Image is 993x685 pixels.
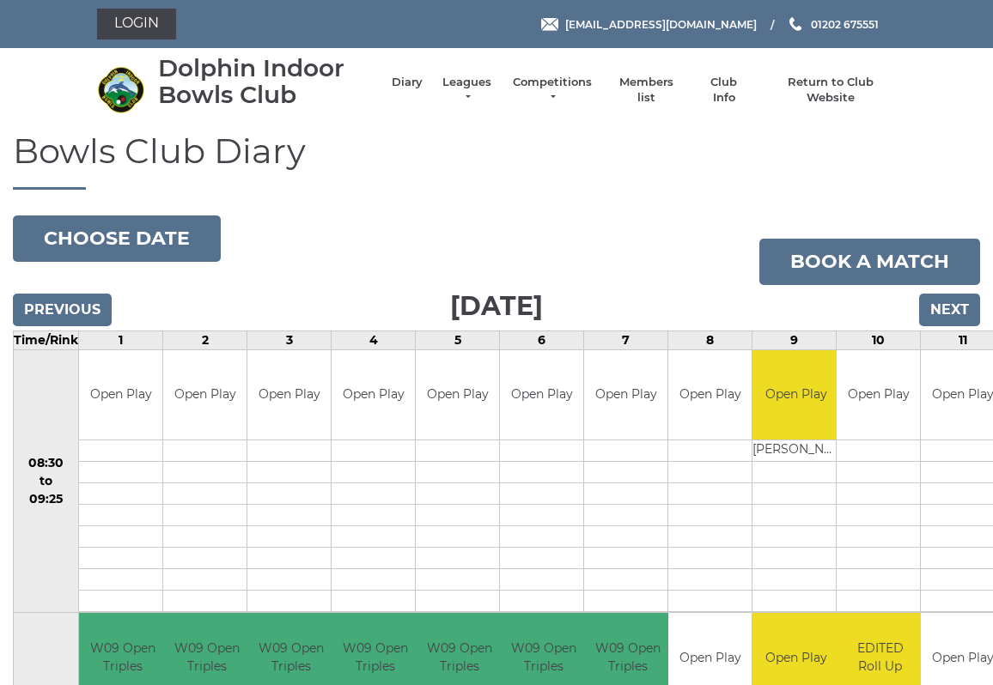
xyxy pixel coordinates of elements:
[332,330,416,349] td: 4
[752,350,839,440] td: Open Play
[440,75,494,106] a: Leagues
[541,16,757,33] a: Email [EMAIL_ADDRESS][DOMAIN_NAME]
[811,17,879,30] span: 01202 675551
[699,75,749,106] a: Club Info
[13,215,221,262] button: Choose date
[416,330,500,349] td: 5
[416,350,499,440] td: Open Play
[511,75,594,106] a: Competitions
[163,330,247,349] td: 2
[668,350,752,440] td: Open Play
[163,350,247,440] td: Open Play
[668,330,752,349] td: 8
[13,132,980,190] h1: Bowls Club Diary
[584,330,668,349] td: 7
[247,350,331,440] td: Open Play
[97,9,176,39] a: Login
[752,440,839,462] td: [PERSON_NAME]
[332,350,415,440] td: Open Play
[14,349,79,613] td: 08:30 to 09:25
[500,350,583,440] td: Open Play
[766,75,896,106] a: Return to Club Website
[247,330,332,349] td: 3
[565,17,757,30] span: [EMAIL_ADDRESS][DOMAIN_NAME]
[79,330,163,349] td: 1
[837,350,920,440] td: Open Play
[759,239,980,285] a: Book a match
[610,75,681,106] a: Members list
[837,330,921,349] td: 10
[787,16,879,33] a: Phone us 01202 675551
[158,55,375,108] div: Dolphin Indoor Bowls Club
[97,66,144,113] img: Dolphin Indoor Bowls Club
[584,350,667,440] td: Open Play
[500,330,584,349] td: 6
[392,75,423,90] a: Diary
[919,294,980,326] input: Next
[14,330,79,349] td: Time/Rink
[752,330,837,349] td: 9
[789,17,801,31] img: Phone us
[79,350,162,440] td: Open Play
[541,18,558,31] img: Email
[13,294,112,326] input: Previous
